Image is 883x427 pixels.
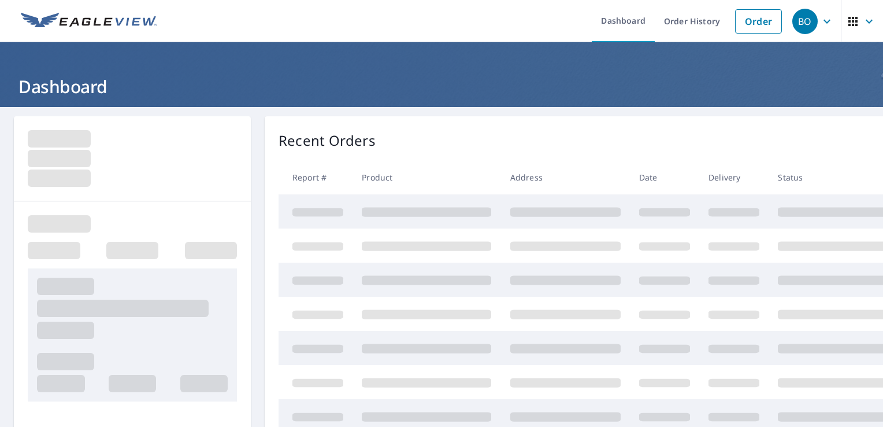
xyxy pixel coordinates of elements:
[735,9,782,34] a: Order
[279,160,353,194] th: Report #
[279,130,376,151] p: Recent Orders
[699,160,769,194] th: Delivery
[14,75,869,98] h1: Dashboard
[21,13,157,30] img: EV Logo
[501,160,630,194] th: Address
[630,160,699,194] th: Date
[353,160,500,194] th: Product
[792,9,818,34] div: BO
